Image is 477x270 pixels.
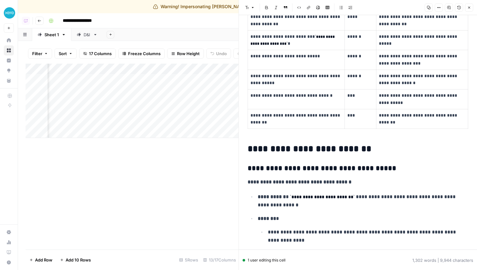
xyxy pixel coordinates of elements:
button: Row Height [167,49,204,59]
a: D&I [71,28,103,41]
img: XeroOps Logo [4,7,15,19]
div: D&I [84,32,91,38]
button: 17 Columns [79,49,116,59]
a: Learning Hub [4,247,14,257]
a: Browse [4,45,14,55]
a: Insights [4,55,14,66]
span: Sort [59,50,67,57]
button: Workspace: XeroOps [4,5,14,21]
button: Add Row [26,255,56,265]
button: Filter [28,49,52,59]
a: Settings [4,227,14,237]
span: Undo [216,50,227,57]
a: Usage [4,237,14,247]
span: 17 Columns [89,50,112,57]
button: Undo [206,49,231,59]
div: 1,302 words | 9,944 characters [412,257,473,263]
div: Warning! Impersonating [PERSON_NAME][EMAIL_ADDRESS][DOMAIN_NAME] [153,3,324,10]
button: Help + Support [4,257,14,267]
button: Add 10 Rows [56,255,95,265]
div: 5 Rows [177,255,201,265]
div: Sheet 1 [44,32,59,38]
button: Sort [55,49,77,59]
a: Opportunities [4,66,14,76]
span: Add Row [35,257,52,263]
a: Sheet 1 [32,28,71,41]
span: Freeze Columns [128,50,161,57]
a: Your Data [4,76,14,86]
button: Freeze Columns [118,49,165,59]
a: Home [4,35,14,45]
span: Filter [32,50,42,57]
div: 1 user editing this cell [243,257,286,263]
div: 13/17 Columns [201,255,238,265]
span: Row Height [177,50,200,57]
span: Add 10 Rows [66,257,91,263]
